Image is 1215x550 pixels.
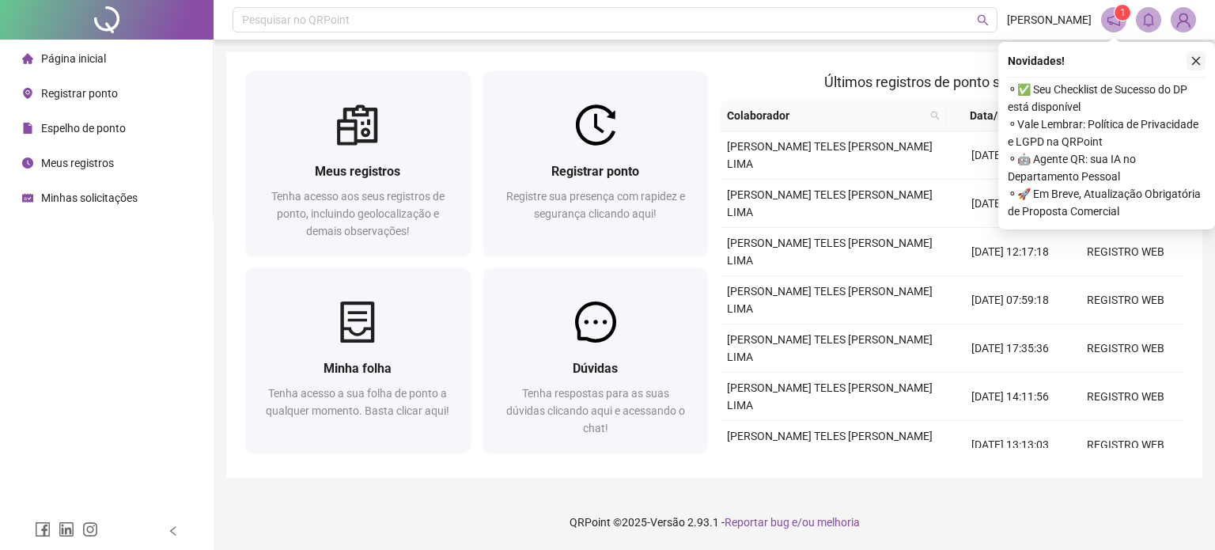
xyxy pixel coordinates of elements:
[824,74,1080,90] span: Últimos registros de ponto sincronizados
[1008,116,1206,150] span: ⚬ Vale Lembrar: Política de Privacidade e LGPD na QRPoint
[952,276,1068,324] td: [DATE] 07:59:18
[1008,185,1206,220] span: ⚬ 🚀 Em Breve, Atualização Obrigatória de Proposta Comercial
[725,516,860,529] span: Reportar bug e/ou melhoria
[727,285,933,315] span: [PERSON_NAME] TELES [PERSON_NAME] LIMA
[22,123,33,134] span: file
[41,122,126,135] span: Espelho de ponto
[1171,8,1195,32] img: 91763
[727,140,933,170] span: [PERSON_NAME] TELES [PERSON_NAME] LIMA
[315,164,400,179] span: Meus registros
[1068,373,1183,421] td: REGISTRO WEB
[22,192,33,203] span: schedule
[946,101,1058,131] th: Data/Hora
[483,268,709,453] a: DúvidasTenha respostas para as suas dúvidas clicando aqui e acessando o chat!
[41,157,114,169] span: Meus registros
[1107,13,1121,27] span: notification
[1190,55,1202,66] span: close
[727,333,933,363] span: [PERSON_NAME] TELES [PERSON_NAME] LIMA
[1008,150,1206,185] span: ⚬ 🤖 Agente QR: sua IA no Departamento Pessoal
[952,373,1068,421] td: [DATE] 14:11:56
[59,522,74,537] span: linkedin
[927,104,943,127] span: search
[952,324,1068,373] td: [DATE] 17:35:36
[1007,11,1092,28] span: [PERSON_NAME]
[168,525,179,537] span: left
[245,268,471,453] a: Minha folhaTenha acesso a sua folha de ponto a qualquer momento. Basta clicar aqui!
[727,381,933,412] span: [PERSON_NAME] TELES [PERSON_NAME] LIMA
[506,190,685,220] span: Registre sua presença com rapidez e segurança clicando aqui!
[22,88,33,99] span: environment
[952,421,1068,469] td: [DATE] 13:13:03
[483,71,709,256] a: Registrar pontoRegistre sua presença com rapidez e segurança clicando aqui!
[952,107,1039,124] span: Data/Hora
[245,71,471,256] a: Meus registrosTenha acesso aos seus registros de ponto, incluindo geolocalização e demais observa...
[727,188,933,218] span: [PERSON_NAME] TELES [PERSON_NAME] LIMA
[22,53,33,64] span: home
[271,190,445,237] span: Tenha acesso aos seus registros de ponto, incluindo geolocalização e demais observações!
[266,387,449,417] span: Tenha acesso a sua folha de ponto a qualquer momento. Basta clicar aqui!
[41,87,118,100] span: Registrar ponto
[22,157,33,169] span: clock-circle
[41,52,106,65] span: Página inicial
[952,228,1068,276] td: [DATE] 12:17:18
[727,237,933,267] span: [PERSON_NAME] TELES [PERSON_NAME] LIMA
[952,180,1068,228] td: [DATE] 13:18:49
[727,107,924,124] span: Colaborador
[573,361,618,376] span: Dúvidas
[35,522,51,537] span: facebook
[41,192,138,204] span: Minhas solicitações
[1068,421,1183,469] td: REGISTRO WEB
[324,361,392,376] span: Minha folha
[1068,324,1183,373] td: REGISTRO WEB
[1008,52,1065,70] span: Novidades !
[1120,7,1126,18] span: 1
[930,111,940,120] span: search
[1068,228,1183,276] td: REGISTRO WEB
[506,387,685,434] span: Tenha respostas para as suas dúvidas clicando aqui e acessando o chat!
[650,516,685,529] span: Versão
[977,14,989,26] span: search
[214,495,1215,550] footer: QRPoint © 2025 - 2.93.1 -
[952,131,1068,180] td: [DATE] 16:33:28
[1008,81,1206,116] span: ⚬ ✅ Seu Checklist de Sucesso do DP está disponível
[551,164,639,179] span: Registrar ponto
[1141,13,1156,27] span: bell
[1115,5,1130,21] sup: 1
[82,522,98,537] span: instagram
[1068,276,1183,324] td: REGISTRO WEB
[727,430,933,460] span: [PERSON_NAME] TELES [PERSON_NAME] LIMA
